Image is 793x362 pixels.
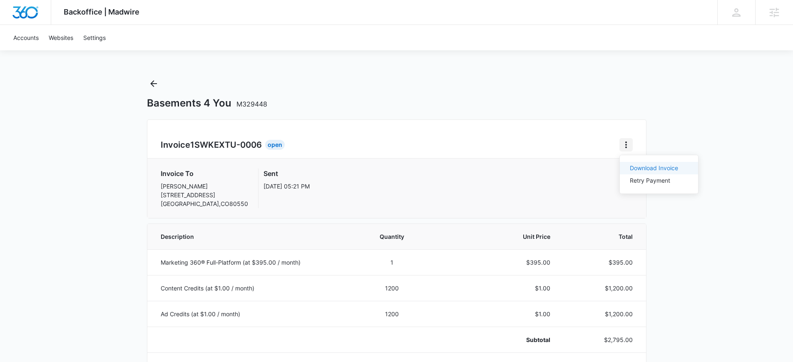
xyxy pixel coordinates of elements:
[44,25,78,50] a: Websites
[161,232,346,241] span: Description
[439,232,550,241] span: Unit Price
[190,140,262,150] span: 1SWKEXTU-0006
[570,258,633,267] p: $395.00
[439,310,550,318] p: $1.00
[630,178,678,183] div: Retry Payment
[264,169,310,179] h3: Sent
[161,258,346,267] p: Marketing 360® Full-Platform (at $395.00 / month)
[355,275,429,301] td: 1200
[161,169,248,179] h3: Invoice To
[161,182,248,208] p: [PERSON_NAME] [STREET_ADDRESS] [GEOGRAPHIC_DATA] , CO 80550
[161,284,346,293] p: Content Credits (at $1.00 / month)
[64,7,139,16] span: Backoffice | Madwire
[161,139,265,151] h2: Invoice
[570,284,633,293] p: $1,200.00
[265,140,285,150] div: Open
[439,258,550,267] p: $395.00
[570,232,633,241] span: Total
[355,249,429,275] td: 1
[147,77,160,90] button: Back
[78,25,111,50] a: Settings
[439,335,550,344] p: Subtotal
[570,335,633,344] p: $2,795.00
[620,174,698,187] button: Retry Payment
[161,310,346,318] p: Ad Credits (at $1.00 / month)
[264,182,310,191] p: [DATE] 05:21 PM
[439,284,550,293] p: $1.00
[8,25,44,50] a: Accounts
[570,310,633,318] p: $1,200.00
[620,162,698,174] button: Download Invoice
[365,232,419,241] span: Quantity
[147,97,267,109] h1: Basements 4 You
[236,100,267,108] span: M329448
[630,164,678,171] a: Download Invoice
[619,138,633,151] button: Home
[355,301,429,327] td: 1200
